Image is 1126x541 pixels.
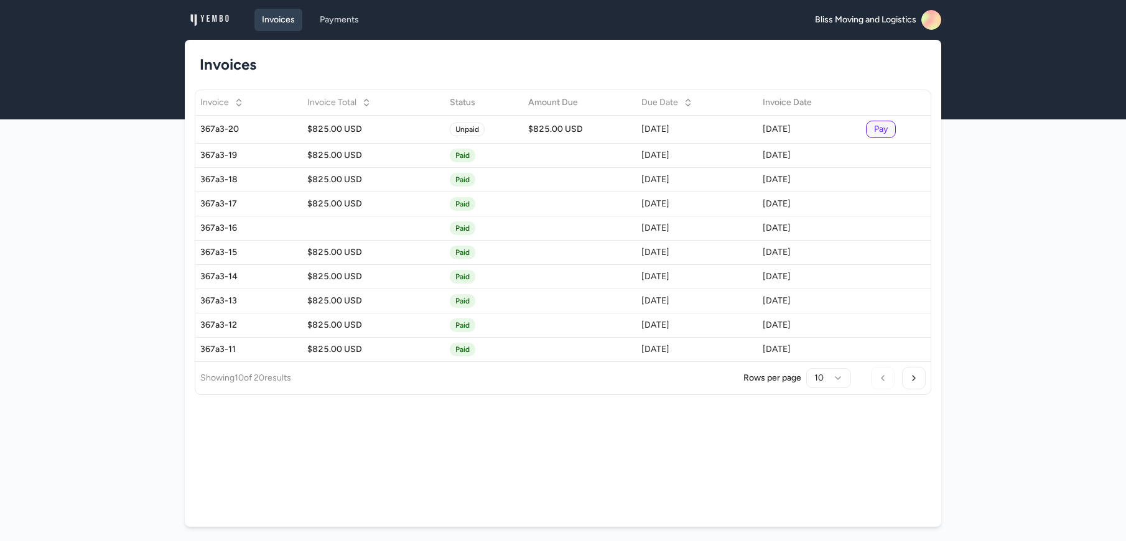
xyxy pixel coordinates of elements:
div: $825.00 USD [307,123,440,136]
div: $825.00 USD [307,173,440,186]
div: [DATE] [763,123,856,136]
div: [DATE] [763,319,856,331]
div: [DATE] [641,173,752,186]
div: 367a3-16 [200,222,297,234]
th: Invoice Date [758,90,861,115]
div: 367a3-15 [200,246,297,259]
div: $825.00 USD [528,123,631,136]
span: Paid [450,197,475,211]
div: [DATE] [763,343,856,356]
span: Paid [450,173,475,187]
span: Unpaid [450,123,485,136]
div: $825.00 USD [307,295,440,307]
span: Paid [450,270,475,284]
div: [DATE] [763,270,856,283]
th: Amount Due [523,90,636,115]
div: [DATE] [641,295,752,307]
div: $825.00 USD [307,319,440,331]
span: Paid [450,246,475,259]
div: $825.00 USD [307,343,440,356]
span: Paid [450,294,475,308]
div: $825.00 USD [307,246,440,259]
div: [DATE] [641,270,752,283]
div: [DATE] [763,246,856,259]
div: [DATE] [763,222,856,234]
div: [DATE] [763,173,856,186]
div: [DATE] [763,198,856,210]
a: Invoices [254,9,302,31]
div: 367a3-17 [200,198,297,210]
div: 367a3-20 [200,123,297,136]
div: 367a3-19 [200,149,297,162]
div: $825.00 USD [307,198,440,210]
div: [DATE] [641,149,752,162]
div: 367a3-18 [200,173,297,186]
div: [DATE] [641,246,752,259]
span: Bliss Moving and Logistics [815,14,916,26]
button: Pay [866,121,896,138]
button: Due Date [634,91,700,114]
span: Due Date [641,96,678,109]
div: [DATE] [641,343,752,356]
div: 367a3-14 [200,270,297,283]
div: 367a3-12 [200,319,297,331]
div: [DATE] [641,123,752,136]
p: Rows per page [743,372,801,384]
a: Bliss Moving and Logistics [815,10,941,30]
div: [DATE] [763,295,856,307]
span: Paid [450,221,475,235]
div: 367a3-11 [200,343,297,356]
div: $825.00 USD [307,149,440,162]
th: Status [445,90,523,115]
span: Paid [450,318,475,332]
img: logo_1739579967.png [190,10,230,30]
a: Payments [312,9,366,31]
span: Paid [450,149,475,162]
div: [DATE] [641,319,752,331]
h1: Invoices [200,55,916,75]
div: $825.00 USD [307,270,440,283]
div: [DATE] [641,222,752,234]
div: 367a3-13 [200,295,297,307]
button: Invoice [193,91,251,114]
div: [DATE] [641,198,752,210]
div: [DATE] [763,149,856,162]
p: Showing 10 of 20 results [200,372,291,384]
span: Invoice [200,96,229,109]
button: Invoice Total [300,91,379,114]
span: Paid [450,343,475,356]
span: Invoice Total [307,96,356,109]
